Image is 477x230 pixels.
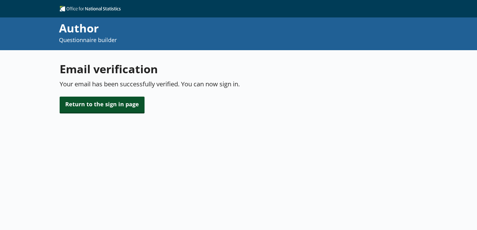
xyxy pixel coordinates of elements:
div: Author [59,21,319,36]
p: Your email has been successfully verified. You can now sign in. [60,79,243,88]
button: Return to the sign in page [60,97,145,113]
p: Questionnaire builder [59,36,319,44]
h1: Email verification [60,61,293,77]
